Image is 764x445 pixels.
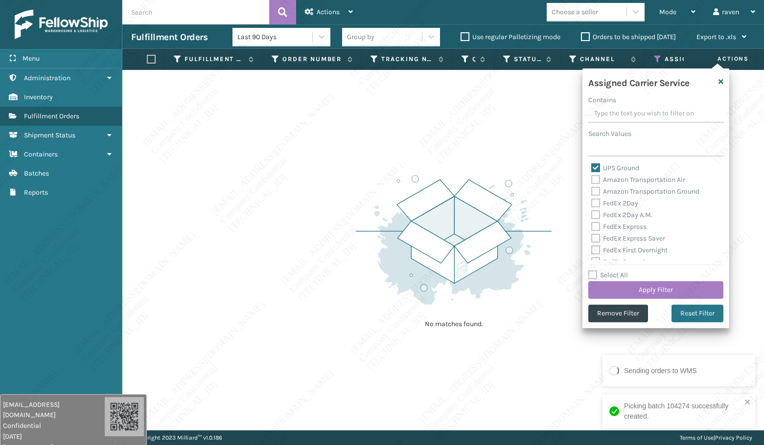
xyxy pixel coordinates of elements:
span: [DATE] [3,431,105,442]
div: Picking batch 104274 successfully created. [624,401,741,422]
label: Amazon Transportation Air [591,176,685,184]
label: Amazon Transportation Ground [591,187,699,196]
label: Quantity [472,55,475,64]
h3: Fulfillment Orders [131,31,208,43]
label: Orders to be shipped [DATE] [581,33,676,41]
label: FedEx Express [591,222,647,231]
label: Assigned Carrier Service [665,55,719,64]
span: Fulfillment Orders [24,112,79,120]
div: Last 90 Days [237,32,313,42]
span: Reports [24,188,48,197]
label: Fulfillment Order Id [185,55,244,64]
label: FedEx Ground [591,258,645,266]
span: Actions [687,51,755,67]
button: Apply Filter [588,281,723,299]
label: FedEx First Overnight [591,246,668,254]
span: Inventory [24,93,53,101]
div: Sending orders to WMS [624,366,697,376]
span: Administration [24,74,70,82]
span: Confidential [3,421,105,431]
span: Mode [659,8,676,16]
label: Use regular Palletizing mode [461,33,560,41]
span: Menu [23,54,40,63]
span: Batches [24,169,49,178]
p: Copyright 2023 Milliard™ v 1.0.186 [134,430,222,445]
label: FedEx 2Day [591,199,638,207]
label: FedEx Express Saver [591,234,665,243]
span: Containers [24,150,58,158]
span: Shipment Status [24,131,75,139]
label: Search Values [588,129,631,139]
div: Group by [347,32,374,42]
label: UPS Ground [591,164,639,172]
img: logo [15,10,108,39]
h4: Assigned Carrier Service [588,74,690,89]
button: Reset Filter [671,305,723,322]
label: FedEx 2Day A.M. [591,211,652,219]
label: Contains [588,95,616,105]
button: Remove Filter [588,305,648,322]
label: Select All [588,271,628,279]
div: Choose a seller [552,7,598,17]
span: Export to .xls [696,33,736,41]
label: Status [514,55,541,64]
label: Channel [580,55,626,64]
label: Order Number [282,55,343,64]
input: Type the text you wish to filter on [588,105,723,123]
button: close [744,398,751,407]
span: Actions [317,8,340,16]
label: Tracking Number [381,55,434,64]
span: [EMAIL_ADDRESS][DOMAIN_NAME] [3,400,105,420]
